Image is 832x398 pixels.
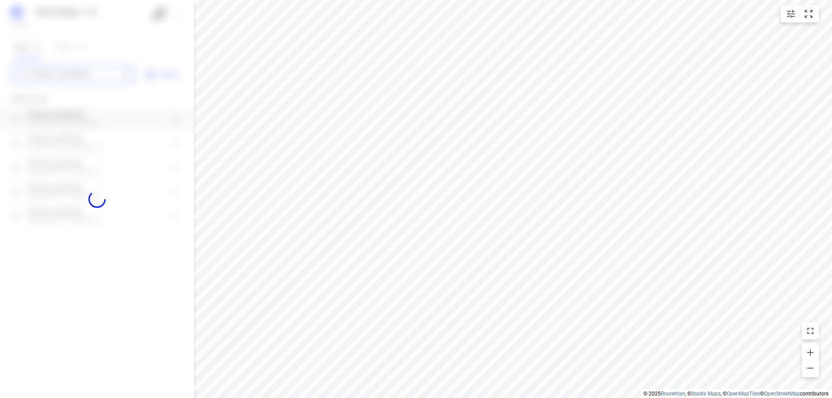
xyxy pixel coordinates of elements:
a: Stadia Maps [691,391,721,397]
a: Routetitan [661,391,685,397]
li: © 2025 , © , © © contributors [643,391,829,397]
div: small contained button group [780,5,819,23]
a: OpenStreetMap [764,391,800,397]
a: OpenMapTiles [727,391,760,397]
button: Fit zoom [800,5,817,23]
button: Map settings [782,5,799,23]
